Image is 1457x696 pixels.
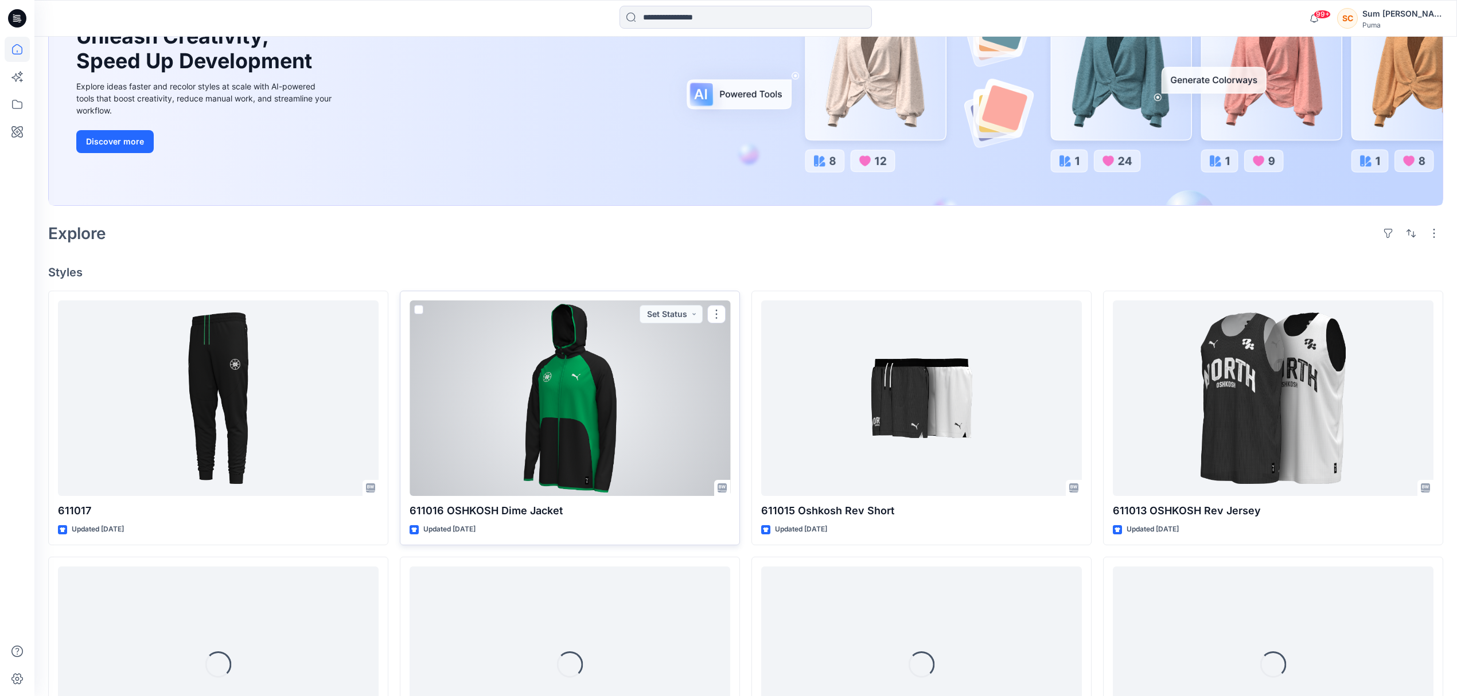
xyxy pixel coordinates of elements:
p: 611016 OSHKOSH Dime Jacket [410,503,730,519]
div: Puma [1362,21,1443,29]
button: Discover more [76,130,154,153]
p: 611013 OSHKOSH Rev Jersey [1113,503,1433,519]
div: SC [1337,8,1358,29]
span: 99+ [1314,10,1331,19]
p: Updated [DATE] [72,523,124,535]
div: Explore ideas faster and recolor styles at scale with AI-powered tools that boost creativity, red... [76,80,334,116]
p: 611017 [58,503,379,519]
div: Sum [PERSON_NAME] [1362,7,1443,21]
a: 611015 Oshkosh Rev Short [761,300,1082,496]
p: 611015 Oshkosh Rev Short [761,503,1082,519]
a: Discover more [76,130,334,153]
p: Updated [DATE] [423,523,476,535]
p: Updated [DATE] [1127,523,1179,535]
a: 611016 OSHKOSH Dime Jacket [410,300,730,496]
h4: Styles [48,265,1443,279]
h2: Explore [48,224,106,243]
p: Updated [DATE] [775,523,827,535]
a: 611013 OSHKOSH Rev Jersey [1113,300,1433,496]
a: 611017 [58,300,379,496]
h1: Unleash Creativity, Speed Up Development [76,24,317,73]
